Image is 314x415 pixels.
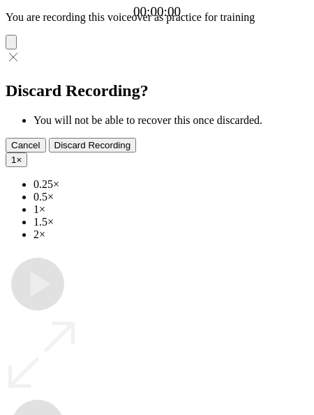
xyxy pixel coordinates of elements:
button: 1× [6,152,27,167]
p: You are recording this voiceover as practice for training [6,11,308,24]
button: Discard Recording [49,138,137,152]
li: 1× [33,203,308,216]
li: 1.5× [33,216,308,228]
li: 0.5× [33,191,308,203]
li: 2× [33,228,308,241]
span: 1 [11,155,16,165]
button: Cancel [6,138,46,152]
h2: Discard Recording? [6,81,308,100]
li: You will not be able to recover this once discarded. [33,114,308,127]
li: 0.25× [33,178,308,191]
a: 00:00:00 [133,4,181,19]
